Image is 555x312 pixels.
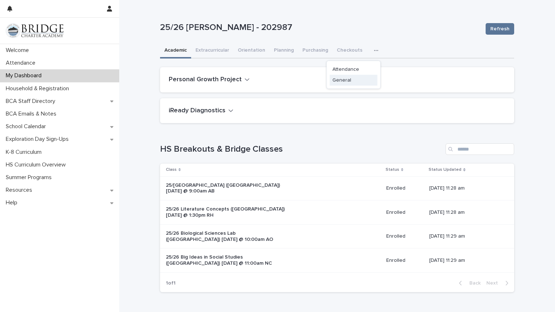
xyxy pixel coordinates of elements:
p: My Dashboard [3,72,47,79]
p: [DATE] 11:28 am [429,209,503,216]
tr: 25/26 Biological Sciences Lab ([GEOGRAPHIC_DATA]) [DATE] @ 10:00am AOEnrolled[DATE] 11:29 am [160,224,514,248]
button: Checkouts [332,43,367,58]
button: Next [483,280,514,286]
span: Refresh [490,25,509,32]
p: Attendance [3,60,41,66]
button: Planning [270,43,298,58]
tr: 25/26 Literature Concepts ([GEOGRAPHIC_DATA]) [DATE] @ 1:30pm RHEnrolled[DATE] 11:28 am [160,200,514,225]
button: Back [453,280,483,286]
p: 25/26 Biological Sciences Lab ([GEOGRAPHIC_DATA]) [DATE] @ 10:00am AO [166,230,286,243]
p: 25/26 Literature Concepts ([GEOGRAPHIC_DATA]) [DATE] @ 1:30pm RH [166,206,286,218]
input: Search [446,143,514,155]
p: Exploration Day Sign-Ups [3,136,74,143]
tr: 25/26 Big Ideas in Social Studies ([GEOGRAPHIC_DATA]) [DATE] @ 11:00am NCEnrolled[DATE] 11:29 am [160,248,514,273]
span: General [332,78,351,83]
img: V1C1m3IdTEidaUdm9Hs0 [6,23,64,38]
p: 25/[GEOGRAPHIC_DATA] ([GEOGRAPHIC_DATA]) [DATE] @ 9:00am AB [166,182,286,195]
p: K-8 Curriculum [3,149,47,156]
p: 25/26 [PERSON_NAME] - 202987 [160,22,480,33]
p: Enrolled [386,257,423,264]
p: [DATE] 11:28 am [429,185,503,191]
p: 1 of 1 [160,274,181,292]
p: Enrolled [386,185,423,191]
span: Next [486,281,502,286]
p: Status [386,166,399,174]
h1: HS Breakouts & Bridge Classes [160,144,443,155]
p: School Calendar [3,123,52,130]
p: Household & Registration [3,85,75,92]
span: Attendance [332,67,359,72]
tr: 25/[GEOGRAPHIC_DATA] ([GEOGRAPHIC_DATA]) [DATE] @ 9:00am ABEnrolled[DATE] 11:28 am [160,176,514,200]
button: Extracurricular [191,43,233,58]
p: Summer Programs [3,174,57,181]
p: 25/26 Big Ideas in Social Studies ([GEOGRAPHIC_DATA]) [DATE] @ 11:00am NC [166,254,286,266]
p: Help [3,199,23,206]
p: BCA Emails & Notes [3,110,62,117]
p: Enrolled [386,233,423,239]
button: Academic [160,43,191,58]
p: BCA Staff Directory [3,98,61,105]
p: HS Curriculum Overview [3,161,72,168]
p: Status Updated [429,166,461,174]
p: Welcome [3,47,35,54]
button: Orientation [233,43,270,58]
span: Back [465,281,481,286]
button: Personal Growth Project [169,76,250,84]
p: [DATE] 11:29 am [429,233,503,239]
h2: Personal Growth Project [169,76,242,84]
button: Purchasing [298,43,332,58]
button: iReady Diagnostics [169,107,233,115]
p: Enrolled [386,209,423,216]
p: [DATE] 11:29 am [429,257,503,264]
h2: iReady Diagnostics [169,107,225,115]
button: Refresh [486,23,514,35]
p: Class [166,166,177,174]
p: Resources [3,187,38,194]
